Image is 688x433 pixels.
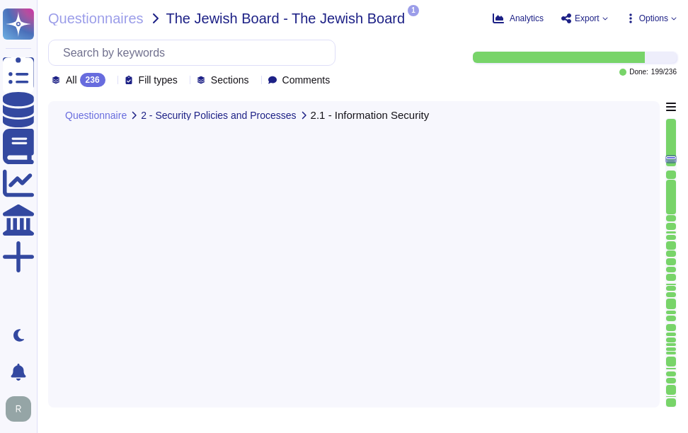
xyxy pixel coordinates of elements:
span: Export [575,14,600,23]
span: 2.1 - Information Security [311,110,430,120]
span: Comments [282,75,331,85]
div: 236 [80,73,105,87]
span: 2 - Security Policies and Processes [141,110,296,120]
button: Analytics [493,13,544,24]
button: user [3,393,41,425]
span: Questionnaires [48,11,144,25]
span: Fill types [139,75,178,85]
span: 199 / 236 [651,69,677,76]
span: All [66,75,77,85]
span: Questionnaire [65,110,127,120]
img: user [6,396,31,422]
span: Sections [211,75,249,85]
span: The Jewish Board - The Jewish Board [166,11,406,25]
input: Search by keywords [56,40,335,65]
span: Done: [629,69,648,76]
span: 1 [408,5,419,16]
span: Analytics [510,14,544,23]
span: Options [639,14,668,23]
